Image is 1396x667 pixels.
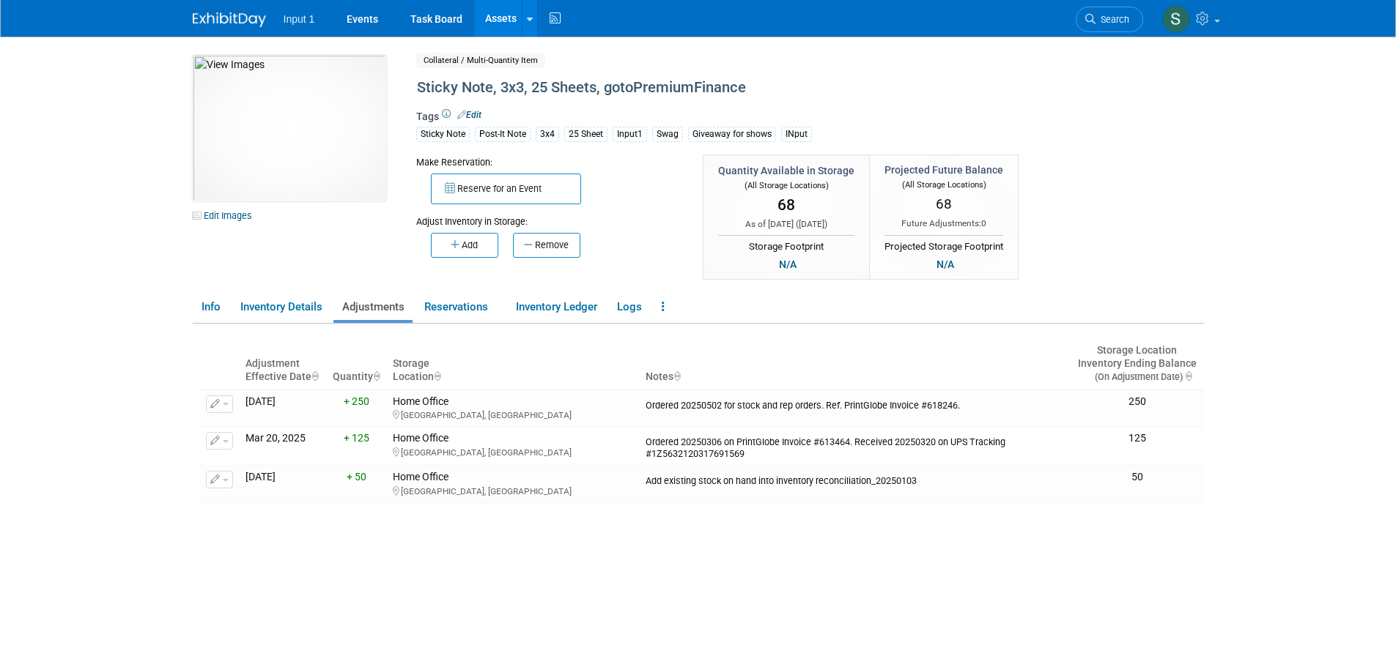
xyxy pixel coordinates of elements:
th: Storage LocationInventory Ending Balance (On Adjustment Date) : activate to sort column ascending [1071,338,1204,390]
div: Giveaway for shows [688,127,776,142]
div: Home Office [393,395,634,422]
div: [GEOGRAPHIC_DATA], [GEOGRAPHIC_DATA] [393,445,634,458]
span: (On Adjustment Date) [1082,371,1183,382]
span: + 125 [344,432,369,444]
div: Home Office [393,471,634,497]
a: Inventory Ledger [507,294,605,320]
td: [DATE] [240,466,326,503]
div: Swag [652,127,683,142]
div: Add existing stock on hand into inventory reconciliation_20250103 [646,471,1065,487]
button: Remove [513,233,580,258]
div: N/A [775,256,801,272]
div: Projected Storage Footprint [884,235,1003,254]
div: Make Reservation: [416,154,682,169]
div: 3x4 [536,127,559,142]
img: View Images [193,55,386,201]
a: Logs [608,294,650,320]
div: Quantity Available in Storage [718,163,854,178]
div: Future Adjustments: [884,217,1003,230]
button: Add [431,233,498,258]
img: ExhibitDay [193,12,266,27]
span: Search [1096,14,1129,25]
div: 25 Sheet [564,127,607,142]
span: 68 [936,195,952,212]
div: Tags [416,109,1083,152]
div: Ordered 20250502 for stock and rep orders. Ref. PrintGlobe Invoice #618246. [646,395,1065,411]
a: Info [193,294,229,320]
div: Ordered 20250306 on PrintGlobe Invoice #613464. Received 20250320 on UPS Tracking #1Z563212031769... [646,432,1065,460]
div: (All Storage Locations) [884,177,1003,191]
th: Quantity : activate to sort column ascending [326,338,387,390]
a: Reservations [416,294,504,320]
td: Mar 20, 2025 [240,427,326,466]
button: Reserve for an Event [431,174,581,204]
div: (All Storage Locations) [718,178,854,192]
span: [DATE] [799,219,824,229]
div: Sticky Note, 3x3, 25 Sheets, gotoPremiumFinance [412,75,1083,101]
span: + 50 [347,471,366,482]
div: [GEOGRAPHIC_DATA], [GEOGRAPHIC_DATA] [393,484,634,497]
div: [GEOGRAPHIC_DATA], [GEOGRAPHIC_DATA] [393,408,634,421]
span: 0 [981,218,986,228]
a: Search [1076,7,1143,32]
span: Collateral / Multi-Quantity Item [416,53,545,68]
span: + 250 [344,395,369,407]
div: INput [781,127,812,142]
td: [DATE] [240,390,326,427]
div: 125 [1076,432,1198,445]
div: 50 [1076,471,1198,484]
div: Adjust Inventory in Storage: [416,204,682,228]
div: Storage Footprint [718,235,854,254]
div: Projected Future Balance [884,163,1003,177]
th: Storage Location : activate to sort column ascending [387,338,640,390]
a: Edit Images [193,206,258,225]
div: N/A [932,256,959,272]
th: Adjustment Effective Date : activate to sort column ascending [240,338,326,390]
div: 250 [1076,395,1198,409]
div: Sticky Note [416,127,470,142]
span: Input 1 [284,13,315,25]
a: Edit [457,110,481,120]
th: Notes : activate to sort column ascending [640,338,1071,390]
a: Adjustments [333,294,413,320]
div: As of [DATE] ( ) [718,218,854,231]
div: Input1 [613,127,647,142]
div: Home Office [393,432,634,458]
div: Post-It Note [475,127,531,142]
a: Inventory Details [232,294,330,320]
img: Susan Stout [1162,5,1190,33]
span: 68 [778,196,795,214]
